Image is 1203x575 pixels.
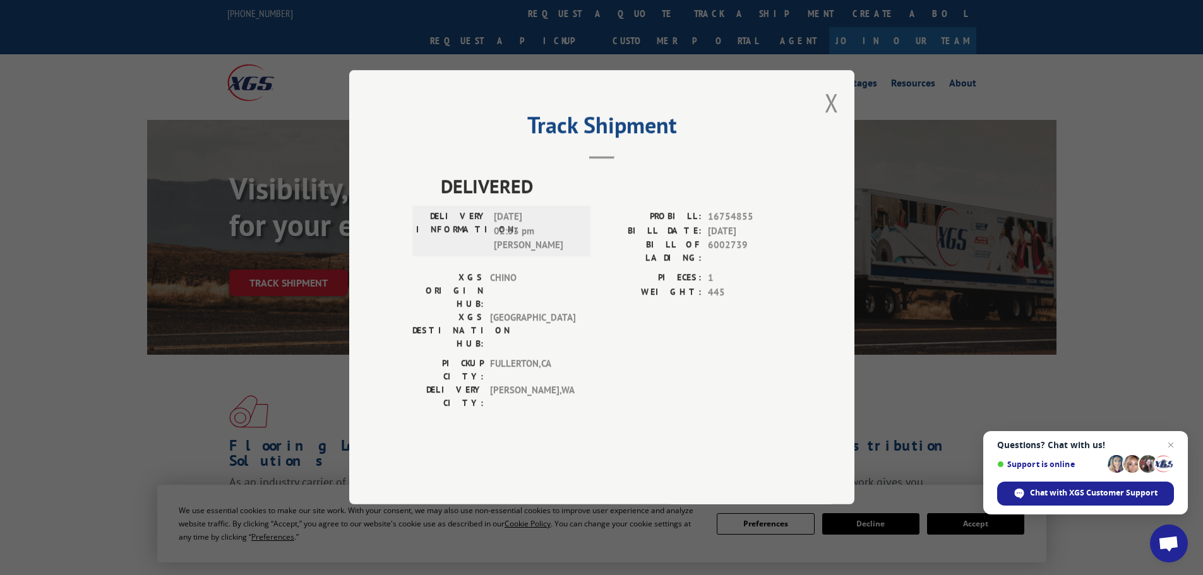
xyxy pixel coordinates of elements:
[708,271,791,286] span: 1
[494,210,579,253] span: [DATE] 02:33 pm [PERSON_NAME]
[412,116,791,140] h2: Track Shipment
[708,285,791,300] span: 445
[490,271,575,311] span: CHINO
[1150,525,1188,562] a: Open chat
[602,271,702,286] label: PIECES:
[490,384,575,410] span: [PERSON_NAME] , WA
[997,440,1174,450] span: Questions? Chat with us!
[602,210,702,225] label: PROBILL:
[441,172,791,201] span: DELIVERED
[602,239,702,265] label: BILL OF LADING:
[490,357,575,384] span: FULLERTON , CA
[708,210,791,225] span: 16754855
[708,224,791,239] span: [DATE]
[602,285,702,300] label: WEIGHT:
[825,86,839,119] button: Close modal
[412,357,484,384] label: PICKUP CITY:
[412,311,484,351] label: XGS DESTINATION HUB:
[490,311,575,351] span: [GEOGRAPHIC_DATA]
[412,384,484,410] label: DELIVERY CITY:
[416,210,488,253] label: DELIVERY INFORMATION:
[708,239,791,265] span: 6002739
[997,482,1174,506] span: Chat with XGS Customer Support
[997,459,1103,469] span: Support is online
[602,224,702,239] label: BILL DATE:
[1030,487,1158,499] span: Chat with XGS Customer Support
[412,271,484,311] label: XGS ORIGIN HUB:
